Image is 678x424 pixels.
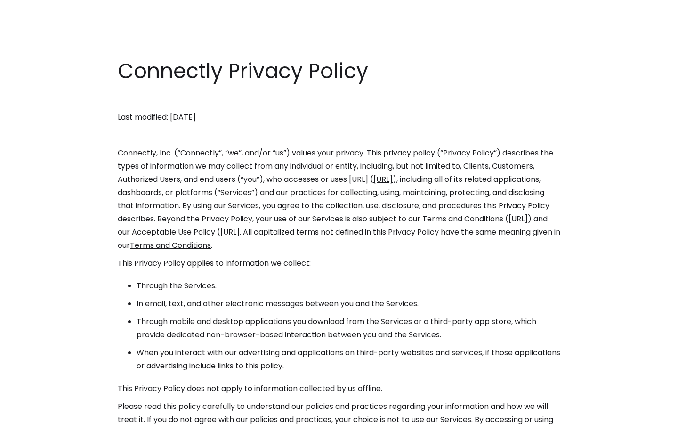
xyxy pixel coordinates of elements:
[118,257,560,270] p: This Privacy Policy applies to information we collect:
[137,346,560,373] li: When you interact with our advertising and applications on third-party websites and services, if ...
[118,147,560,252] p: Connectly, Inc. (“Connectly”, “we”, and/or “us”) values your privacy. This privacy policy (“Priva...
[118,93,560,106] p: ‍
[118,382,560,395] p: This Privacy Policy does not apply to information collected by us offline.
[118,57,560,86] h1: Connectly Privacy Policy
[508,213,528,224] a: [URL]
[9,407,56,421] aside: Language selected: English
[137,315,560,342] li: Through mobile and desktop applications you download from the Services or a third-party app store...
[118,129,560,142] p: ‍
[19,408,56,421] ul: Language list
[137,297,560,310] li: In email, text, and other electronic messages between you and the Services.
[118,111,560,124] p: Last modified: [DATE]
[130,240,211,251] a: Terms and Conditions
[373,174,393,185] a: [URL]
[137,279,560,293] li: Through the Services.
